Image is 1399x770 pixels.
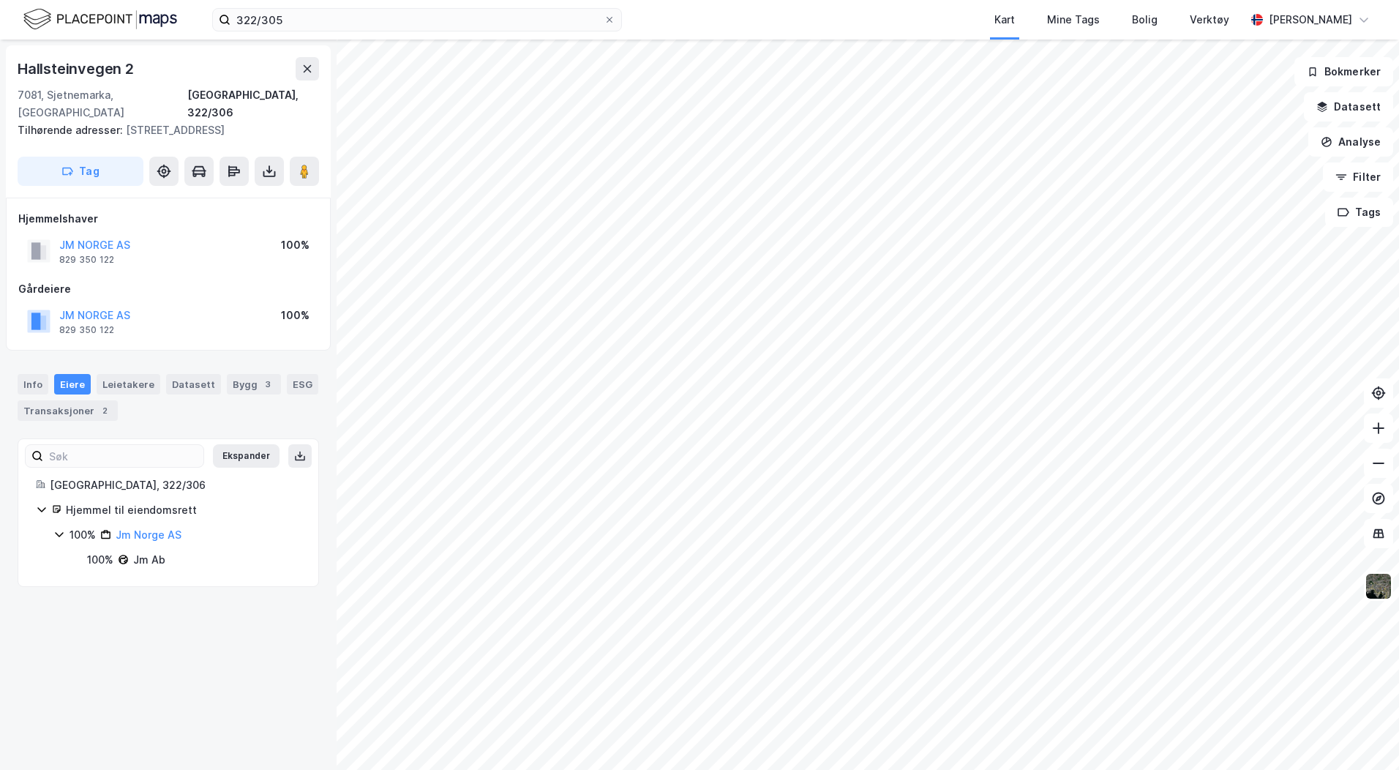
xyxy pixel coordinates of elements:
div: Leietakere [97,374,160,395]
div: Verktøy [1190,11,1229,29]
div: Gårdeiere [18,280,318,298]
div: Bolig [1132,11,1158,29]
div: 829 350 122 [59,324,114,336]
div: Mine Tags [1047,11,1100,29]
iframe: Chat Widget [1326,700,1399,770]
div: Eiere [54,374,91,395]
div: 2 [97,403,112,418]
div: 100% [87,551,113,569]
div: Transaksjoner [18,400,118,421]
div: 100% [281,307,310,324]
div: [STREET_ADDRESS] [18,122,307,139]
button: Filter [1323,162,1393,192]
span: Tilhørende adresser: [18,124,126,136]
div: 100% [70,526,96,544]
input: Søk på adresse, matrikkel, gårdeiere, leietakere eller personer [230,9,604,31]
div: [GEOGRAPHIC_DATA], 322/306 [187,86,319,122]
button: Ekspander [213,444,280,468]
div: 3 [260,377,275,392]
button: Analyse [1308,127,1393,157]
button: Bokmerker [1294,57,1393,86]
img: logo.f888ab2527a4732fd821a326f86c7f29.svg [23,7,177,32]
div: Hjemmel til eiendomsrett [66,501,301,519]
img: 9k= [1365,572,1392,600]
button: Tag [18,157,143,186]
div: Bygg [227,374,281,395]
div: Kart [994,11,1015,29]
div: ESG [287,374,318,395]
div: 100% [281,236,310,254]
div: Info [18,374,48,395]
input: Søk [43,445,203,467]
div: Hjemmelshaver [18,210,318,228]
div: Hallsteinvegen 2 [18,57,137,81]
div: [GEOGRAPHIC_DATA], 322/306 [50,476,301,494]
div: Kontrollprogram for chat [1326,700,1399,770]
div: 829 350 122 [59,254,114,266]
button: Datasett [1304,92,1393,122]
button: Tags [1325,198,1393,227]
div: 7081, Sjetnemarka, [GEOGRAPHIC_DATA] [18,86,187,122]
div: Datasett [166,374,221,395]
div: Jm Ab [133,551,165,569]
a: Jm Norge AS [116,528,181,541]
div: [PERSON_NAME] [1269,11,1352,29]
